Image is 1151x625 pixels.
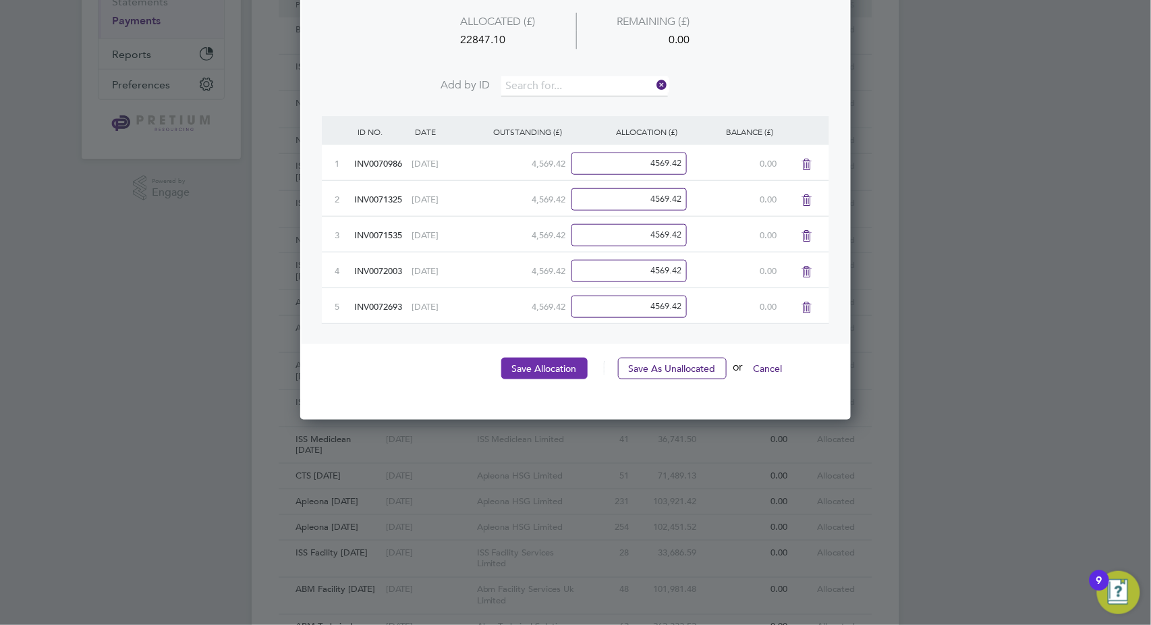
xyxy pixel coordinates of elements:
[322,358,829,393] li: or
[681,252,777,288] div: 0.00
[576,31,731,49] div: 0.00
[1096,580,1102,598] div: 9
[354,145,412,180] div: INV0070986
[335,145,354,180] div: 1
[681,145,777,180] div: 0.00
[412,116,470,147] div: DATE
[420,31,576,49] div: 22847.10
[354,217,412,252] div: INV0071535
[565,116,681,147] div: ALLOCATION (£)
[412,181,470,216] div: [DATE]
[681,288,777,323] div: 0.00
[335,217,354,252] div: 3
[441,78,490,92] span: Add by ID
[354,288,412,323] div: INV0072693
[354,252,412,288] div: INV0072003
[412,288,470,323] div: [DATE]
[1097,571,1140,614] button: Open Resource Center, 9 new notifications
[412,252,470,288] div: [DATE]
[470,288,565,323] div: 4,569.42
[412,145,470,180] div: [DATE]
[501,76,668,97] input: Search for...
[470,181,565,216] div: 4,569.42
[335,252,354,288] div: 4
[470,217,565,252] div: 4,569.42
[354,116,412,147] div: ID NO.
[681,217,777,252] div: 0.00
[470,252,565,288] div: 4,569.42
[335,181,354,216] div: 2
[470,116,565,147] div: OUTSTANDING (£)
[743,358,793,379] button: Cancel
[681,181,777,216] div: 0.00
[335,288,354,323] div: 5
[412,217,470,252] div: [DATE]
[354,181,412,216] div: INV0071325
[420,13,576,31] div: ALLOCATED (£)
[470,145,565,180] div: 4,569.42
[576,13,731,31] div: REMAINING (£)
[618,358,727,379] button: Save As Unallocated
[501,358,588,379] button: Save Allocation
[681,116,777,147] div: BALANCE (£)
